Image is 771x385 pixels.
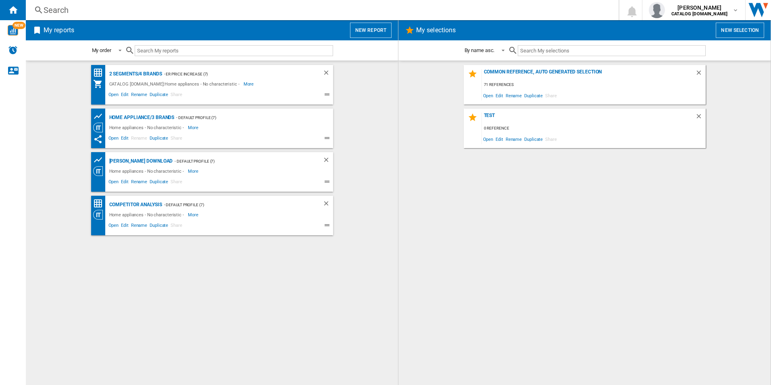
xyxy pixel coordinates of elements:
[482,80,706,90] div: 71 references
[93,155,107,165] div: Product prices grid
[716,23,764,38] button: New selection
[120,91,130,100] span: Edit
[93,210,107,220] div: Category View
[93,199,107,209] div: Price Matrix
[188,166,200,176] span: More
[169,91,183,100] span: Share
[169,134,183,144] span: Share
[323,69,333,79] div: Delete
[8,45,18,55] img: alerts-logo.svg
[169,178,183,188] span: Share
[323,200,333,210] div: Delete
[173,156,306,166] div: - Default profile (7)
[107,123,188,132] div: Home appliances - No characteristic -
[523,90,544,101] span: Duplicate
[148,178,169,188] span: Duplicate
[120,178,130,188] span: Edit
[107,79,244,89] div: CATALOG [DOMAIN_NAME]:Home appliances - No characteristic -
[494,134,504,144] span: Edit
[93,123,107,132] div: Category View
[482,69,695,80] div: Common reference, auto generated selection
[494,90,504,101] span: Edit
[44,4,598,16] div: Search
[188,210,200,220] span: More
[107,200,162,210] div: Competitor Analysis
[695,69,706,80] div: Delete
[518,45,705,56] input: Search My selections
[130,91,148,100] span: Rename
[169,222,183,231] span: Share
[93,111,107,121] div: Product prices grid
[544,134,558,144] span: Share
[649,2,665,18] img: profile.jpg
[671,11,727,17] b: CATALOG [DOMAIN_NAME]
[107,222,120,231] span: Open
[482,134,495,144] span: Open
[504,90,523,101] span: Rename
[8,25,18,36] img: wise-card.svg
[523,134,544,144] span: Duplicate
[107,178,120,188] span: Open
[148,222,169,231] span: Duplicate
[42,23,76,38] h2: My reports
[107,210,188,220] div: Home appliances - No characteristic -
[504,134,523,144] span: Rename
[482,113,695,123] div: test
[107,156,173,166] div: [PERSON_NAME] Download
[482,90,495,101] span: Open
[93,166,107,176] div: Category View
[107,91,120,100] span: Open
[244,79,255,89] span: More
[671,4,727,12] span: [PERSON_NAME]
[135,45,333,56] input: Search My reports
[107,166,188,176] div: Home appliances - No characteristic -
[323,156,333,166] div: Delete
[174,113,317,123] div: - Default profile (7)
[162,200,306,210] div: - Default profile (7)
[162,69,306,79] div: - ER Price Increase (7)
[120,222,130,231] span: Edit
[107,134,120,144] span: Open
[188,123,200,132] span: More
[120,134,130,144] span: Edit
[130,134,148,144] span: Rename
[93,134,103,144] ng-md-icon: This report has been shared with you
[130,222,148,231] span: Rename
[415,23,457,38] h2: My selections
[13,22,25,29] span: NEW
[148,91,169,100] span: Duplicate
[695,113,706,123] div: Delete
[107,113,175,123] div: Home appliance/3 brands
[482,123,706,134] div: 0 reference
[93,68,107,78] div: Price Matrix
[544,90,558,101] span: Share
[93,79,107,89] div: My Assortment
[148,134,169,144] span: Duplicate
[130,178,148,188] span: Rename
[465,47,495,53] div: By name asc.
[92,47,111,53] div: My order
[350,23,392,38] button: New report
[107,69,162,79] div: 2 segments/4 brands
